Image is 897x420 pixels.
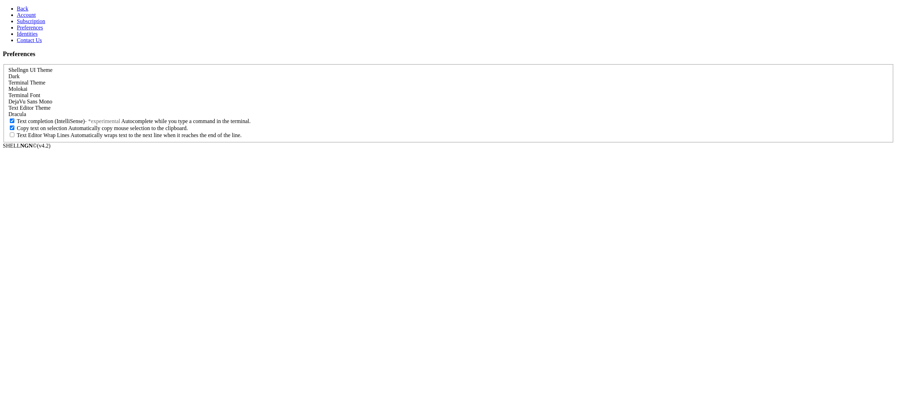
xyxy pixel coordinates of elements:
[68,125,188,131] span: Automatically copy mouse selection to the clipboard.
[70,132,241,138] span: Automatically wraps text to the next line when it reaches the end of the line.
[17,12,36,18] a: Account
[8,99,52,104] span: DejaVu Sans Mono
[10,133,14,137] input: Text Editor Wrap Lines Automatically wraps text to the next line when it reaches the end of the l...
[3,143,50,149] span: SHELL ©
[8,105,50,111] label: Text Editor Theme
[10,118,14,123] input: Text completion (IntelliSense)- *experimental Autocomplete while you type a command in the terminal.
[8,111,889,117] div: Dracula
[17,18,45,24] a: Subscription
[17,25,43,31] a: Preferences
[37,143,51,149] span: 4.2.0
[8,111,26,117] span: Dracula
[8,86,27,92] span: Molokai
[85,118,120,124] span: - *experimental
[17,6,28,12] a: Back
[17,37,42,43] a: Contact Us
[17,132,69,138] span: Text Editor Wrap Lines
[8,73,20,79] span: Dark
[17,118,85,124] span: Text completion (IntelliSense)
[8,86,889,92] div: Molokai
[8,99,889,105] div: DejaVu Sans Mono
[3,50,894,58] h3: Preferences
[20,143,33,149] b: NGN
[17,125,67,131] span: Copy text on selection
[17,31,38,37] a: Identities
[8,92,40,98] label: Terminal Font
[8,67,53,73] label: Shellngn UI Theme
[121,118,251,124] span: Autocomplete while you type a command in the terminal.
[8,73,889,80] div: Dark
[10,126,14,130] input: Copy text on selection Automatically copy mouse selection to the clipboard.
[8,80,46,86] label: Terminal Theme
